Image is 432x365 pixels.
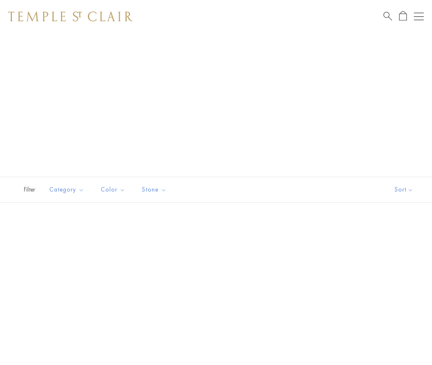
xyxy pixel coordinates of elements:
[414,12,424,21] button: Open navigation
[136,180,173,199] button: Stone
[45,185,91,195] span: Category
[399,11,407,21] a: Open Shopping Bag
[376,177,432,202] button: Show sort by
[97,185,132,195] span: Color
[8,12,132,21] img: Temple St. Clair
[383,11,392,21] a: Search
[138,185,173,195] span: Stone
[43,180,91,199] button: Category
[95,180,132,199] button: Color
